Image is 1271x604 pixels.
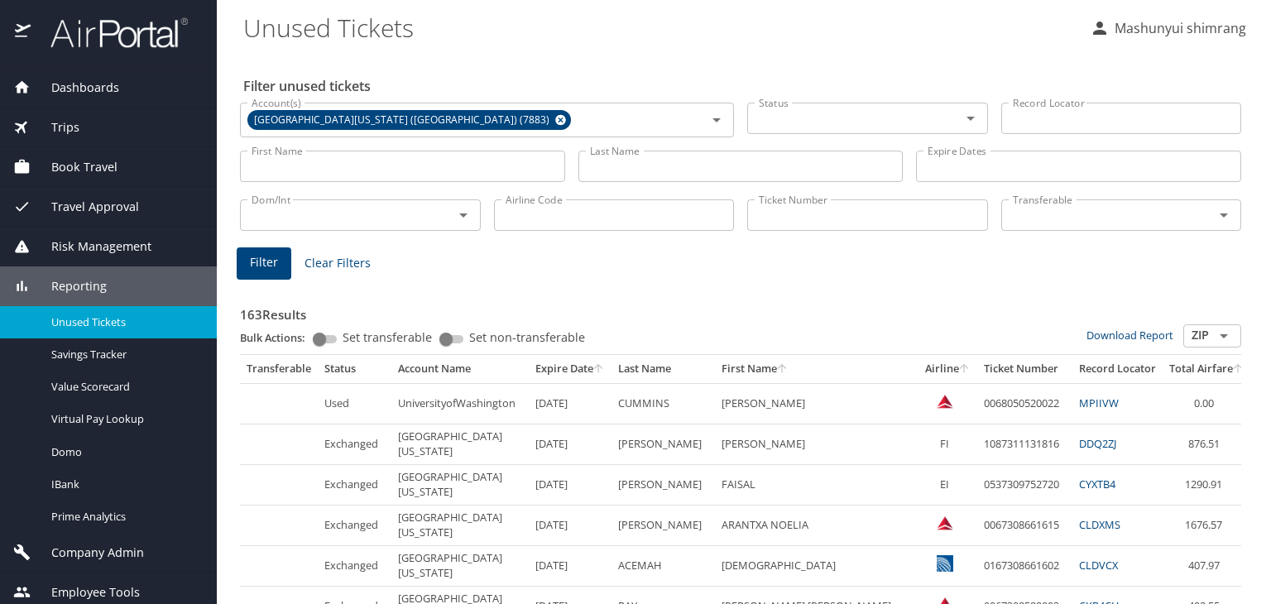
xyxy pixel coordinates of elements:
[977,424,1072,465] td: 1087311131816
[247,110,571,130] div: [GEOGRAPHIC_DATA][US_STATE] ([GEOGRAPHIC_DATA]) (7883)
[391,424,529,465] td: [GEOGRAPHIC_DATA][US_STATE]
[237,247,291,280] button: Filter
[612,383,715,424] td: CUMMINS
[318,355,391,383] th: Status
[51,411,197,427] span: Virtual Pay Lookup
[391,506,529,546] td: [GEOGRAPHIC_DATA][US_STATE]
[715,506,918,546] td: ARANTXA NOELIA
[31,544,144,562] span: Company Admin
[937,515,953,531] img: Delta Airlines
[243,2,1077,53] h1: Unused Tickets
[240,295,1241,324] h3: 163 Results
[1163,424,1251,465] td: 876.51
[1163,355,1251,383] th: Total Airfare
[1163,506,1251,546] td: 1676.57
[51,347,197,362] span: Savings Tracker
[243,73,1245,99] h2: Filter unused tickets
[937,393,953,410] img: Delta Airlines
[469,332,585,343] span: Set non-transferable
[318,546,391,587] td: Exchanged
[31,79,119,97] span: Dashboards
[715,355,918,383] th: First Name
[977,506,1072,546] td: 0067308661615
[343,332,432,343] span: Set transferable
[247,362,311,376] div: Transferable
[593,364,605,375] button: sort
[940,477,949,491] span: EI
[318,383,391,424] td: Used
[240,330,319,345] p: Bulk Actions:
[31,118,79,137] span: Trips
[612,424,715,465] td: [PERSON_NAME]
[318,465,391,506] td: Exchanged
[305,253,371,274] span: Clear Filters
[51,509,197,525] span: Prime Analytics
[1233,364,1245,375] button: sort
[937,555,953,572] img: United Airlines
[1072,355,1163,383] th: Record Locator
[51,444,197,460] span: Domo
[391,355,529,383] th: Account Name
[1212,204,1235,227] button: Open
[391,546,529,587] td: [GEOGRAPHIC_DATA][US_STATE]
[918,355,977,383] th: Airline
[1163,546,1251,587] td: 407.97
[391,465,529,506] td: [GEOGRAPHIC_DATA][US_STATE]
[1079,395,1119,410] a: MPIIVW
[612,506,715,546] td: [PERSON_NAME]
[529,546,612,587] td: [DATE]
[529,506,612,546] td: [DATE]
[31,583,140,602] span: Employee Tools
[612,465,715,506] td: [PERSON_NAME]
[391,383,529,424] td: UniversityofWashington
[51,477,197,492] span: IBank
[1110,18,1246,38] p: Mashunyui shimrang
[51,379,197,395] span: Value Scorecard
[940,436,949,451] span: FI
[715,424,918,465] td: [PERSON_NAME]
[959,107,982,130] button: Open
[1163,465,1251,506] td: 1290.91
[529,355,612,383] th: Expire Date
[977,465,1072,506] td: 0537309752720
[32,17,188,49] img: airportal-logo.png
[705,108,728,132] button: Open
[977,383,1072,424] td: 0068050520022
[1079,517,1120,532] a: CLDXMS
[959,364,971,375] button: sort
[247,112,559,129] span: [GEOGRAPHIC_DATA][US_STATE] ([GEOGRAPHIC_DATA]) (7883)
[298,248,377,279] button: Clear Filters
[715,465,918,506] td: FAISAL
[31,237,151,256] span: Risk Management
[777,364,789,375] button: sort
[715,383,918,424] td: [PERSON_NAME]
[318,506,391,546] td: Exchanged
[1212,324,1235,348] button: Open
[1086,328,1173,343] a: Download Report
[1079,436,1116,451] a: DDQ2ZJ
[1079,558,1118,573] a: CLDVCX
[452,204,475,227] button: Open
[1083,13,1253,43] button: Mashunyui shimrang
[977,546,1072,587] td: 0167308661602
[250,252,278,273] span: Filter
[529,383,612,424] td: [DATE]
[51,314,197,330] span: Unused Tickets
[318,424,391,465] td: Exchanged
[612,355,715,383] th: Last Name
[31,277,107,295] span: Reporting
[612,546,715,587] td: ACEMAH
[715,546,918,587] td: [DEMOGRAPHIC_DATA]
[15,17,32,49] img: icon-airportal.png
[529,465,612,506] td: [DATE]
[529,424,612,465] td: [DATE]
[31,158,118,176] span: Book Travel
[1163,383,1251,424] td: 0.00
[31,198,139,216] span: Travel Approval
[977,355,1072,383] th: Ticket Number
[1079,477,1115,491] a: CYXTB4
